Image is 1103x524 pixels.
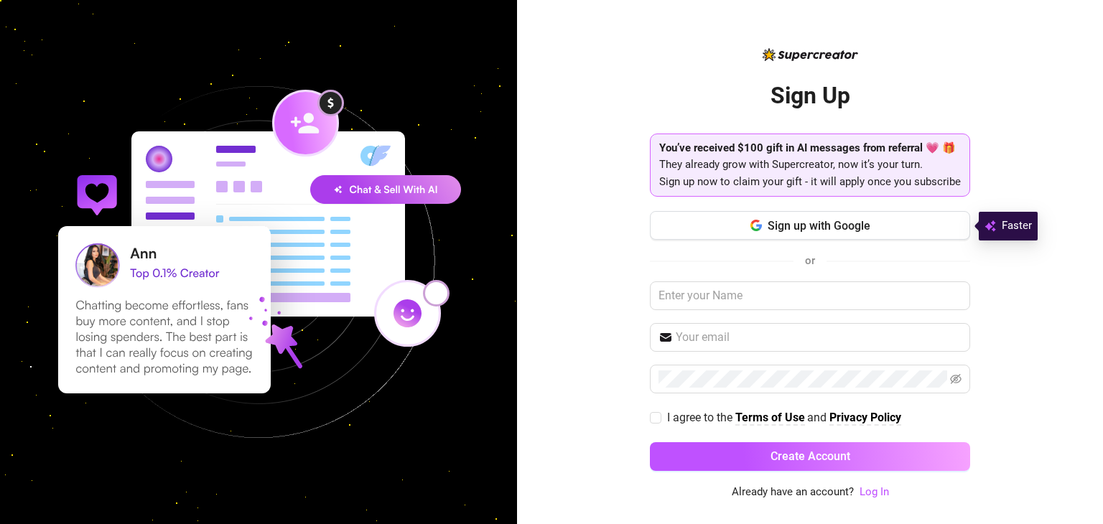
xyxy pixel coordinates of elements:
[860,484,889,501] a: Log In
[732,484,854,501] span: Already have an account?
[860,485,889,498] a: Log In
[659,141,961,188] span: They already grow with Supercreator, now it’s your turn. Sign up now to claim your gift - it will...
[829,411,901,424] strong: Privacy Policy
[807,411,829,424] span: and
[10,14,507,510] img: signup-background-D0MIrEPF.svg
[829,411,901,426] a: Privacy Policy
[735,411,805,426] a: Terms of Use
[676,329,962,346] input: Your email
[763,48,858,61] img: logo-BBDzfeDw.svg
[950,373,962,385] span: eye-invisible
[735,411,805,424] strong: Terms of Use
[985,217,996,235] img: svg%3e
[650,211,970,240] button: Sign up with Google
[1002,217,1032,235] span: Faster
[650,281,970,310] input: Enter your Name
[659,141,956,154] strong: You’ve received $100 gift in AI messages from referral 💗 🎁
[771,449,850,463] span: Create Account
[650,442,970,471] button: Create Account
[667,411,735,424] span: I agree to the
[768,219,870,233] span: Sign up with Google
[771,81,850,111] h2: Sign Up
[805,254,815,267] span: or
